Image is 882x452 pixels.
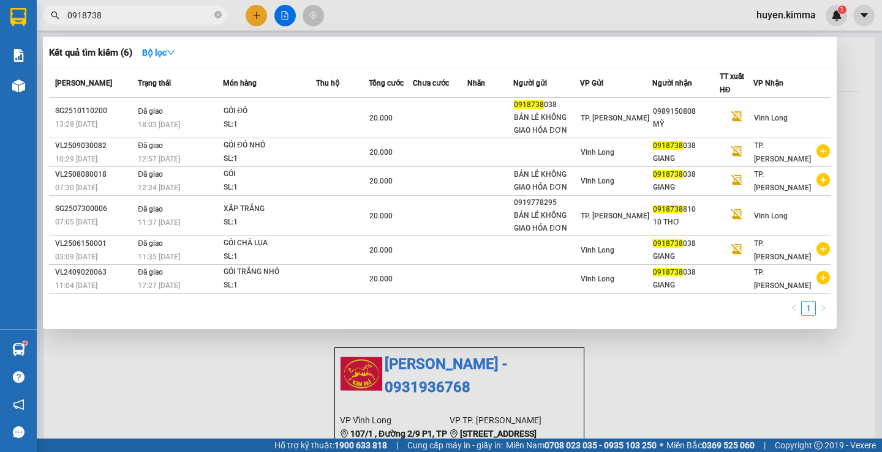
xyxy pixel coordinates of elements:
div: 038 [653,266,719,279]
span: TP. [PERSON_NAME] [754,141,811,163]
span: Vĩnh Long [581,148,614,157]
img: logo-vxr [10,8,26,26]
span: Đã giao [138,239,163,248]
span: 0918738 [653,239,683,248]
div: VL2506150001 [55,237,134,250]
span: Người nhận [652,79,692,87]
sup: 1 [23,341,27,345]
span: 0918738 [653,268,683,276]
span: Đã giao [138,170,163,179]
span: Tổng cước [369,79,404,87]
span: Đã giao [138,141,163,150]
span: Vĩnh Long [581,177,614,185]
span: Vĩnh Long [754,212,788,220]
span: TP. [PERSON_NAME] [581,212,649,220]
span: VP Gửi [580,79,603,87]
span: VP Nhận [753,79,783,87]
div: SL: 1 [224,250,315,264]
div: GÓI CHẢ LỤA [224,237,315,250]
span: 11:35 [DATE] [138,253,180,261]
span: 18:03 [DATE] [138,120,180,129]
div: 0919778295 [514,196,580,209]
div: VL2409020063 [55,266,134,279]
h3: Kết quả tìm kiếm ( 6 ) [49,46,132,59]
span: Chưa cước [413,79,449,87]
button: Bộ lọcdown [132,43,185,62]
span: plus-circle [816,144,830,158]
span: 03:09 [DATE] [55,253,97,261]
div: GIANG [653,279,719,292]
li: 1 [801,301,816,316]
span: 17:27 [DATE] [138,281,180,290]
div: 038 [514,98,580,111]
span: Món hàng [223,79,257,87]
div: Vĩnh Long [10,10,71,40]
div: GIANG [653,181,719,194]
div: SG2507300006 [55,202,134,215]
button: left [786,301,801,316]
div: 038 [653,139,719,152]
span: 20.000 [369,148,393,157]
span: right [820,304,827,311]
div: BÁN LE KHÔNG GIAO HOÁ ĐƠN [10,40,71,98]
span: TT xuất HĐ [720,72,744,94]
span: Đã giao [138,268,163,276]
span: 0918738 [653,170,683,179]
span: 07:05 [DATE] [55,218,97,226]
div: GÓI ĐỎ NHỎ [224,139,315,152]
li: Next Page [816,301,831,316]
a: 1 [802,302,815,315]
span: 20.000 [369,114,393,122]
span: Nhãn [467,79,485,87]
span: plus-circle [816,173,830,187]
div: BÁN LẺ KHÔNG GIAO HÓA ĐƠN [514,209,580,235]
span: down [167,48,175,57]
span: 0918738 [653,141,683,150]
img: warehouse-icon [12,80,25,92]
div: 0989150808 [653,105,719,118]
span: Vĩnh Long [754,114,788,122]
span: Gửi: [10,12,29,24]
span: notification [13,399,24,410]
div: GÓI TRẮNG NHỎ [224,265,315,279]
span: 0918738 [514,100,544,109]
span: 11:37 [DATE] [138,218,180,227]
span: Vĩnh Long [581,246,614,254]
div: XẤP TRẮNG [224,202,315,216]
div: BÁN LẺ KHÔNG GIAO HÓA ĐƠN [514,168,580,194]
span: Đã giao [138,205,163,213]
div: SL: 1 [224,279,315,292]
span: message [13,426,24,438]
span: 20.000 [369,177,393,185]
span: Thu hộ [316,79,339,87]
span: TP. [PERSON_NAME] [754,268,811,290]
div: 038 [653,237,719,250]
div: MỸ [653,118,719,131]
span: 20.000 [369,275,393,283]
span: Đã giao [138,107,163,116]
span: 12:34 [DATE] [138,183,180,192]
span: 0918738 [653,205,683,213]
span: TP. [PERSON_NAME] [754,239,811,261]
input: Tìm tên, số ĐT hoặc mã đơn [67,9,212,22]
span: plus-circle [816,271,830,284]
div: 0912339169 [80,54,178,72]
span: Người gửi [513,79,547,87]
span: Vĩnh Long [581,275,614,283]
div: VL2508080018 [55,168,134,181]
div: 10 THƠ [653,216,719,229]
li: Previous Page [786,301,801,316]
div: BÁN LẺ KHÔNG GIAO HÓA ĐƠN [514,111,580,137]
span: TP. [PERSON_NAME] [581,114,649,122]
span: search [51,11,59,20]
div: GÓI ĐỎ [224,105,315,118]
div: TP. [PERSON_NAME] [80,10,178,40]
span: question-circle [13,371,24,383]
button: right [816,301,831,316]
div: 038 [653,168,719,181]
span: 07:30 [DATE] [55,183,97,192]
span: 20.000 [369,246,393,254]
div: SL: 1 [224,216,315,229]
span: left [790,304,797,311]
span: Trạng thái [138,79,171,87]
